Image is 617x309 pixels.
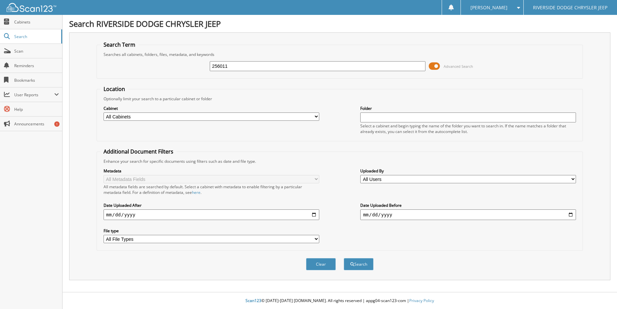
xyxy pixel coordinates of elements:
[104,209,319,220] input: start
[14,121,59,127] span: Announcements
[69,18,610,29] h1: Search RIVERSIDE DODGE CHRYSLER JEEP
[360,106,576,111] label: Folder
[306,258,336,270] button: Clear
[14,92,54,98] span: User Reports
[100,96,579,102] div: Optionally limit your search to a particular cabinet or folder
[104,202,319,208] label: Date Uploaded After
[444,64,473,69] span: Advanced Search
[7,3,56,12] img: scan123-logo-white.svg
[54,121,60,127] div: 1
[360,209,576,220] input: end
[100,41,139,48] legend: Search Term
[470,6,507,10] span: [PERSON_NAME]
[360,202,576,208] label: Date Uploaded Before
[344,258,374,270] button: Search
[100,158,579,164] div: Enhance your search for specific documents using filters such as date and file type.
[100,85,128,93] legend: Location
[192,190,200,195] a: here
[104,168,319,174] label: Metadata
[63,293,617,309] div: © [DATE]-[DATE] [DOMAIN_NAME]. All rights reserved | appg04-scan123-com |
[14,34,58,39] span: Search
[104,106,319,111] label: Cabinet
[14,19,59,25] span: Cabinets
[245,298,261,303] span: Scan123
[14,77,59,83] span: Bookmarks
[14,107,59,112] span: Help
[104,184,319,195] div: All metadata fields are searched by default. Select a cabinet with metadata to enable filtering b...
[14,63,59,68] span: Reminders
[584,277,617,309] iframe: Chat Widget
[100,52,579,57] div: Searches all cabinets, folders, files, metadata, and keywords
[104,228,319,234] label: File type
[533,6,607,10] span: RIVERSIDE DODGE CHRYSLER JEEP
[100,148,177,155] legend: Additional Document Filters
[360,168,576,174] label: Uploaded By
[409,298,434,303] a: Privacy Policy
[14,48,59,54] span: Scan
[360,123,576,134] div: Select a cabinet and begin typing the name of the folder you want to search in. If the name match...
